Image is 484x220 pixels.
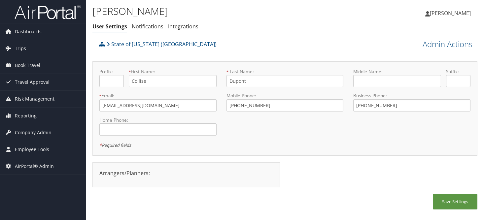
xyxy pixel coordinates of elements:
label: Mobile Phone: [226,92,344,99]
div: Arrangers/Planners: [94,169,278,177]
span: Travel Approval [15,74,50,90]
span: Book Travel [15,57,40,74]
label: Email: [99,92,217,99]
a: [PERSON_NAME] [425,3,477,23]
label: Home Phone: [99,117,217,123]
h1: [PERSON_NAME] [92,4,349,18]
a: Notifications [132,23,163,30]
span: Employee Tools [15,141,49,158]
img: airportal-logo.png [15,4,81,20]
span: Company Admin [15,124,52,141]
label: Last Name: [226,68,344,75]
label: Prefix: [99,68,124,75]
span: AirPortal® Admin [15,158,54,174]
span: Risk Management [15,91,54,107]
span: Trips [15,40,26,57]
span: Dashboards [15,23,42,40]
label: First Name: [129,68,217,75]
button: Save Settings [433,194,477,209]
a: Admin Actions [423,39,472,50]
a: State of [US_STATE] ([GEOGRAPHIC_DATA]) [107,38,217,51]
label: Suffix: [446,68,470,75]
label: Middle Name: [353,68,441,75]
label: Business Phone: [353,92,470,99]
span: Reporting [15,108,37,124]
em: Required fields [99,142,131,148]
span: [PERSON_NAME] [430,10,471,17]
a: Integrations [168,23,198,30]
a: User Settings [92,23,127,30]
